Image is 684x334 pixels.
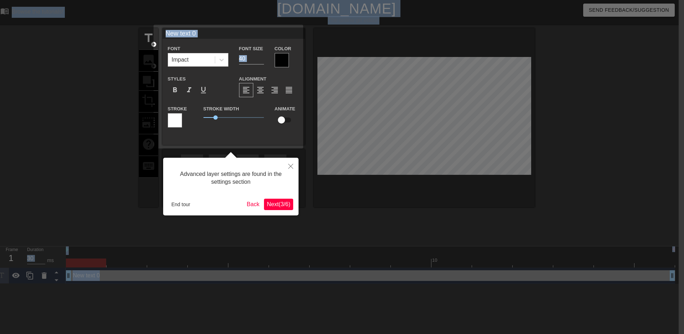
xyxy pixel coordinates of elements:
span: Next ( 3 / 6 ) [267,201,290,207]
div: Advanced layer settings are found in the settings section [169,163,293,193]
button: Close [283,158,299,174]
button: End tour [169,199,193,210]
button: Next [264,199,293,210]
button: Back [244,199,263,210]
